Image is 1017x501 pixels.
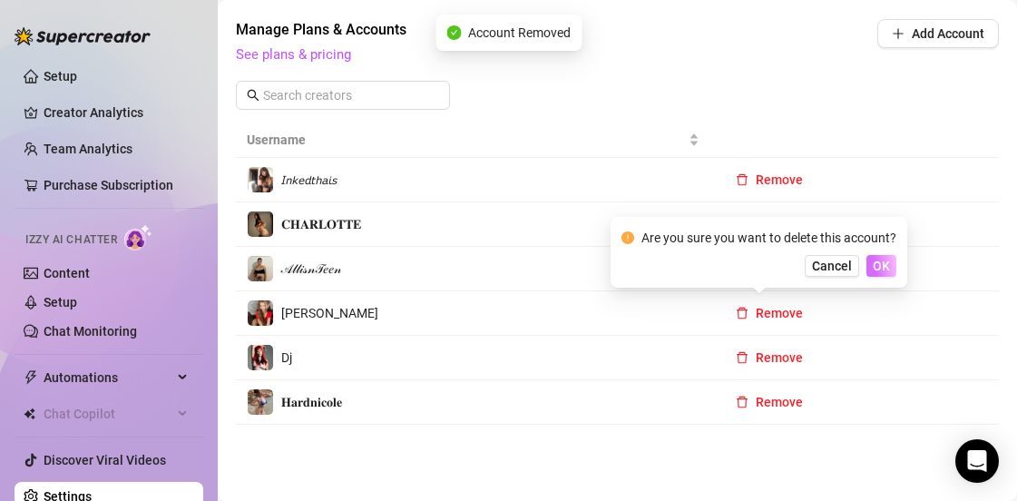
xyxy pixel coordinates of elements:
img: Dj [248,345,273,370]
span: Remove [756,306,803,320]
img: Chat Copilot [24,408,35,420]
span: delete [736,351,748,364]
span: search [247,89,259,102]
img: AI Chatter [124,224,152,250]
a: Creator Analytics [44,98,189,127]
span: delete [736,173,748,186]
img: 𝐂𝐇𝐀𝐑𝐋𝐎𝐓𝐓𝐄 [248,211,273,237]
span: plus [892,27,905,40]
a: Purchase Subscription [44,178,173,192]
button: Remove [721,165,817,194]
img: 𝒜𝓁𝓁𝒾𝓈𝓃𝒯𝑒𝑒𝓃 [248,256,273,281]
img: logo-BBDzfeDw.svg [15,27,151,45]
button: Remove [721,210,817,239]
span: Remove [756,350,803,365]
th: Username [236,123,710,158]
span: 𝒜𝓁𝓁𝒾𝓈𝓃𝒯𝑒𝑒𝓃 [281,261,341,276]
a: Setup [44,69,77,83]
span: Manage Plans & Accounts [236,19,754,41]
span: Account Removed [468,23,571,43]
span: Remove [756,172,803,187]
span: delete [736,307,748,319]
button: OK [866,255,896,277]
span: 𝐇𝐚𝐫𝐝𝐧𝐢𝐜𝐨𝐥𝐞 [281,395,342,409]
span: [PERSON_NAME] [281,306,378,320]
div: Open Intercom Messenger [955,439,999,483]
span: thunderbolt [24,370,38,385]
button: Cancel [805,255,859,277]
a: See plans & pricing [236,46,351,63]
span: Izzy AI Chatter [25,231,117,249]
span: Automations [44,363,172,392]
button: Remove [721,388,817,417]
span: delete [736,396,748,408]
span: Cancel [812,259,852,273]
a: Content [44,266,90,280]
a: Setup [44,295,77,309]
input: Search creators [263,85,425,105]
span: Dj [281,350,292,365]
img: 𝘐𝘯𝘬𝘦𝘥𝘵𝘩𝘢𝘪𝘴 [248,167,273,192]
a: Team Analytics [44,142,132,156]
span: 𝘐𝘯𝘬𝘦𝘥𝘵𝘩𝘢𝘪𝘴 [281,172,337,187]
img: 𝐍𝐢𝐤𝐨𝐥𝐞 [248,300,273,326]
span: check-circle [446,25,461,40]
a: Discover Viral Videos [44,453,166,467]
button: Remove [721,299,817,328]
span: Username [247,130,685,150]
span: OK [873,259,890,273]
span: Chat Copilot [44,399,172,428]
button: Remove [721,343,817,372]
span: Add Account [912,26,984,41]
div: Are you sure you want to delete this account? [641,228,896,248]
button: Add Account [877,19,999,48]
span: exclamation-circle [621,231,634,244]
a: Chat Monitoring [44,324,137,339]
span: 𝐂𝐇𝐀𝐑𝐋𝐎𝐓𝐓𝐄 [281,217,361,231]
img: 𝐇𝐚𝐫𝐝𝐧𝐢𝐜𝐨𝐥𝐞 [248,389,273,415]
span: Remove [756,395,803,409]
